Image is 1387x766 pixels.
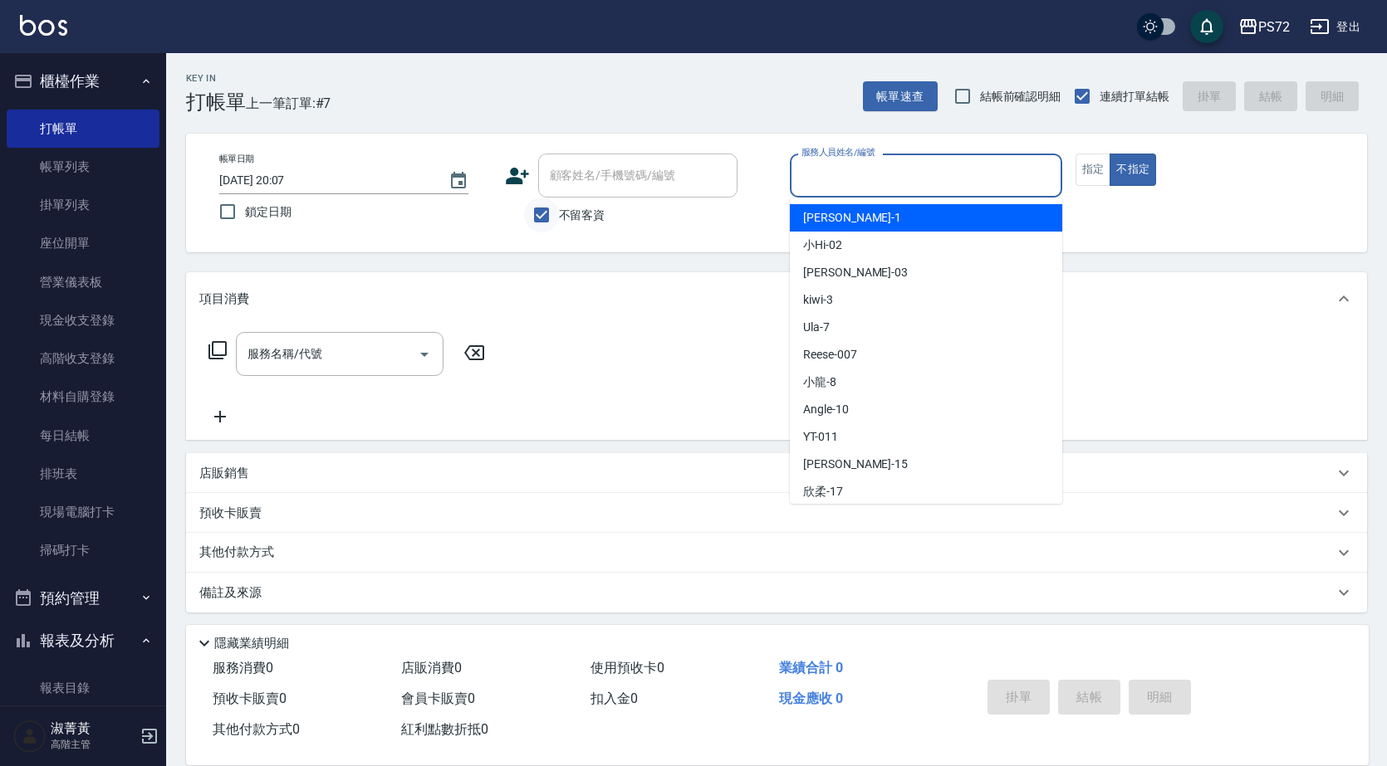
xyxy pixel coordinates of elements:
a: 每日結帳 [7,417,159,455]
button: 登出 [1303,12,1367,42]
span: 預收卡販賣 0 [213,690,287,706]
input: YYYY/MM/DD hh:mm [219,167,432,194]
p: 隱藏業績明細 [214,635,289,652]
p: 備註及來源 [199,584,262,602]
span: 小龍 -8 [803,373,836,391]
div: 備註及來源 [186,573,1367,612]
span: 服務消費 0 [213,660,273,676]
a: 掃碼打卡 [7,531,159,569]
button: 預約管理 [7,577,159,620]
span: kiwi -3 [803,291,833,309]
button: 不指定 [1110,154,1156,186]
a: 營業儀表板 [7,263,159,301]
span: 鎖定日期 [245,203,292,221]
button: Choose date, selected date is 2025-09-20 [439,161,478,201]
span: [PERSON_NAME] -1 [803,209,901,227]
button: 指定 [1076,154,1111,186]
div: 項目消費 [186,272,1367,325]
span: Reese -007 [803,346,857,363]
a: 打帳單 [7,110,159,148]
span: 其他付款方式 0 [213,721,300,737]
p: 其他付款方式 [199,544,282,562]
h5: 淑菁黃 [51,720,135,737]
div: 店販銷售 [186,453,1367,493]
a: 掛單列表 [7,186,159,224]
h3: 打帳單 [186,90,246,114]
a: 排班表 [7,455,159,493]
p: 店販銷售 [199,465,249,482]
span: 欣柔 -17 [803,483,843,500]
button: Open [411,341,438,368]
span: 不留客資 [559,207,605,224]
span: 上一筆訂單:#7 [246,93,331,114]
span: [PERSON_NAME] -03 [803,264,908,281]
span: YT -011 [803,428,838,446]
p: 預收卡販賣 [199,505,262,522]
button: 報表及分析 [7,619,159,662]
span: [PERSON_NAME] -15 [803,456,908,473]
span: 店販消費 0 [401,660,462,676]
a: 報表目錄 [7,669,159,707]
a: 帳單列表 [7,148,159,186]
button: 帳單速查 [863,81,938,112]
a: 現場電腦打卡 [7,493,159,531]
p: 高階主管 [51,737,135,752]
span: 紅利點數折抵 0 [401,721,488,737]
a: 高階收支登錄 [7,339,159,378]
a: 現金收支登錄 [7,301,159,339]
div: 其他付款方式 [186,533,1367,573]
span: 小Hi -02 [803,237,842,254]
img: Logo [20,15,67,36]
a: 材料自購登錄 [7,378,159,416]
label: 服務人員姓名/編號 [801,146,875,159]
p: 項目消費 [199,290,249,308]
span: 連續打單結帳 [1100,88,1169,105]
button: PS72 [1232,10,1296,44]
div: PS72 [1258,17,1290,37]
span: Ula -7 [803,319,830,336]
img: Person [13,720,47,753]
span: 會員卡販賣 0 [401,690,475,706]
label: 帳單日期 [219,153,254,165]
button: 櫃檯作業 [7,60,159,103]
div: 預收卡販賣 [186,493,1367,533]
span: 結帳前確認明細 [980,88,1061,105]
a: 座位開單 [7,224,159,262]
span: 使用預收卡 0 [591,660,664,676]
span: 扣入金 0 [591,690,638,706]
h2: Key In [186,73,246,84]
button: save [1190,10,1223,43]
span: Angle -10 [803,401,849,418]
span: 現金應收 0 [779,690,843,706]
span: 業績合計 0 [779,660,843,676]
